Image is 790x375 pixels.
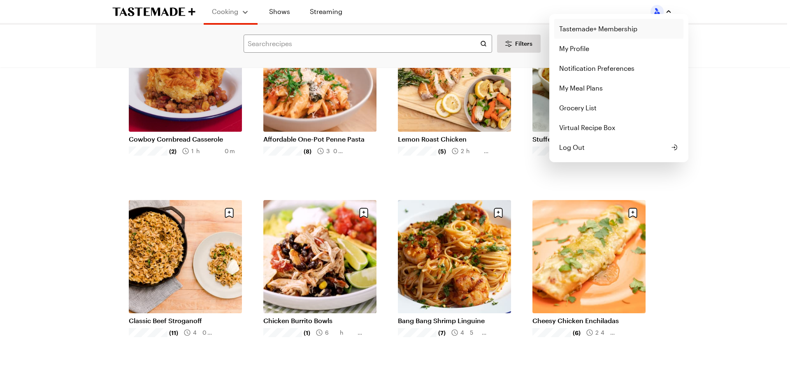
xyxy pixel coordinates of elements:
button: Profile picture [651,5,672,18]
a: Notification Preferences [554,58,683,78]
a: Virtual Recipe Box [554,118,683,137]
a: My Profile [554,39,683,58]
a: My Meal Plans [554,78,683,98]
a: Grocery List [554,98,683,118]
span: Log Out [559,142,585,152]
img: Profile picture [651,5,664,18]
a: Tastemade+ Membership [554,19,683,39]
div: Profile picture [549,14,688,162]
